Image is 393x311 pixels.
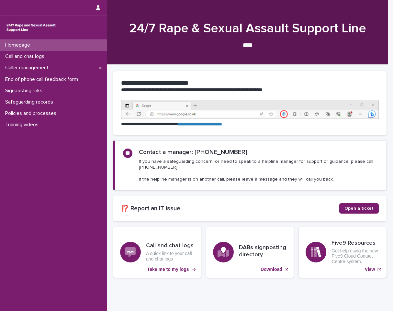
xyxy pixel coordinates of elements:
h3: DABs signposting directory [239,244,287,258]
p: End of phone call feedback form [3,76,83,83]
p: Training videos [3,122,44,128]
p: View [365,267,375,272]
img: https%3A%2F%2Fcdn.document360.io%2F0deca9d6-0dac-4e56-9e8f-8d9979bfce0e%2FImages%2FDocumentation%... [121,100,379,119]
p: Signposting links [3,88,48,94]
a: View [299,227,387,278]
p: Download [261,267,282,272]
a: Download [206,227,294,278]
p: Take me to my logs [147,267,189,272]
p: If you have a safeguarding concern, or need to speak to a helpline manager for support or guidanc... [139,159,378,182]
h3: Call and chat logs [146,242,194,250]
p: Safeguarding records [3,99,58,105]
h1: 24/7 Rape & Sexual Assault Support Line [113,21,382,36]
h3: Five9 Resources [331,240,380,247]
p: Homepage [3,42,35,48]
a: Take me to my logs [113,227,201,278]
p: Policies and processes [3,110,62,117]
img: rhQMoQhaT3yELyF149Cw [5,21,57,34]
p: Get help using the new Five9 Cloud Contact Centre system. [331,248,380,264]
p: Call and chat logs [3,53,50,60]
p: A quick link to your call and chat logs [146,251,194,262]
h2: Contact a manager: [PHONE_NUMBER] [139,149,247,156]
a: Open a ticket [339,203,379,214]
p: Caller management [3,65,54,71]
h2: ⁉️ Report an IT issue [121,205,339,212]
span: Open a ticket [344,206,374,211]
